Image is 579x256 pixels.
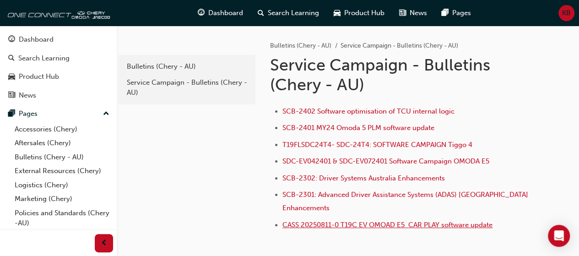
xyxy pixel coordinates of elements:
span: pages-icon [8,110,15,118]
a: SCB-2401 MY24 Omoda 5 PLM software update [282,124,434,132]
span: news-icon [399,7,406,19]
span: news-icon [8,92,15,100]
div: Pages [19,109,38,119]
span: News [410,8,427,18]
span: search-icon [8,54,15,63]
a: Logistics (Chery) [11,178,113,192]
a: SCB-2402 Software optimisation of TCU internal logic [282,107,455,115]
a: pages-iconPages [434,4,478,22]
button: Pages [4,105,113,122]
a: SCB-2301: Advanced Driver Assistance Systems (ADAS) [GEOGRAPHIC_DATA] Enhancements [282,191,530,212]
button: KB [558,5,574,21]
a: News [4,87,113,104]
span: search-icon [258,7,264,19]
a: Dashboard [4,31,113,48]
a: car-iconProduct Hub [326,4,392,22]
span: car-icon [334,7,341,19]
a: Bulletins (Chery - AU) [122,59,252,75]
span: guage-icon [198,7,205,19]
div: Service Campaign - Bulletins (Chery - AU) [127,77,247,98]
span: car-icon [8,73,15,81]
span: Dashboard [208,8,243,18]
span: KB [562,8,571,18]
a: Service Campaign - Bulletins (Chery - AU) [122,75,252,101]
span: Product Hub [344,8,384,18]
a: SCB-2302: Driver Systems Australia Enhancements [282,174,445,182]
div: Dashboard [19,34,54,45]
div: News [19,90,36,101]
a: CASS 20250811-0 T19C EV OMOAD E5 CAR PLAY software update [282,221,492,229]
button: DashboardSearch LearningProduct HubNews [4,29,113,105]
span: pages-icon [442,7,449,19]
a: Accessories (Chery) [11,122,113,136]
a: Product Hub [4,68,113,85]
a: External Resources (Chery) [11,164,113,178]
a: guage-iconDashboard [190,4,250,22]
a: news-iconNews [392,4,434,22]
a: Policies and Standards (Chery -AU) [11,206,113,230]
div: Product Hub [19,71,59,82]
a: Aftersales (Chery) [11,136,113,150]
div: Bulletins (Chery - AU) [127,61,247,72]
a: Bulletins (Chery - AU) [11,150,113,164]
span: up-icon [103,108,109,120]
span: prev-icon [101,238,108,249]
a: Search Learning [4,50,113,67]
span: Pages [452,8,471,18]
li: Service Campaign - Bulletins (Chery - AU) [341,41,458,51]
h1: Service Campaign - Bulletins (Chery - AU) [270,55,509,95]
span: Search Learning [268,8,319,18]
span: guage-icon [8,36,15,44]
a: SDC-EV042401 & SDC-EV072401 Software Campaign OMODA E5 [282,157,489,165]
div: Search Learning [18,53,70,64]
a: search-iconSearch Learning [250,4,326,22]
a: Marketing (Chery) [11,192,113,206]
img: oneconnect [5,4,110,22]
a: Bulletins (Chery - AU) [270,42,331,49]
div: Open Intercom Messenger [548,225,570,247]
a: T19FLSDC24T4- SDC-24T4: SOFTWARE CAMPAIGN Tiggo 4 [282,141,472,149]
